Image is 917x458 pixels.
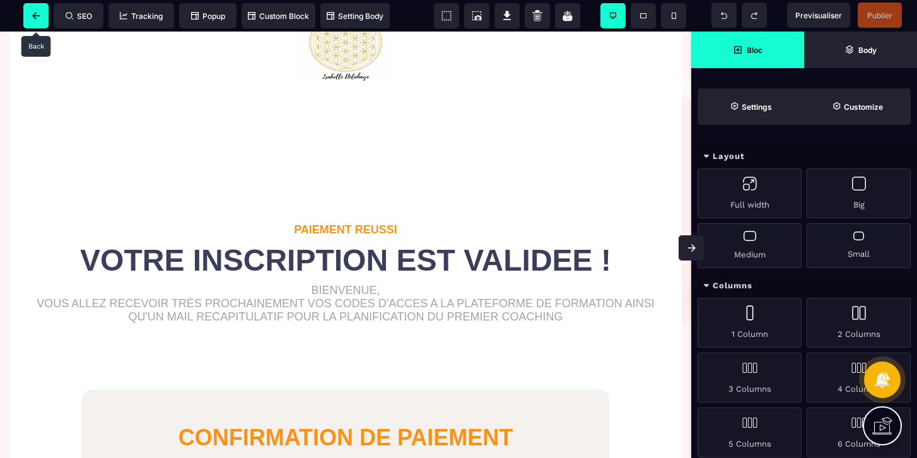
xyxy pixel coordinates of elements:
div: 5 Columns [698,408,802,457]
div: Layout [691,145,917,168]
strong: Settings [742,102,772,112]
div: Full width [698,168,802,218]
div: Big [807,168,911,218]
strong: Bloc [747,45,762,55]
div: 6 Columns [807,408,911,457]
span: View components [434,3,459,28]
span: Publier [867,11,892,20]
span: Popup [191,11,225,21]
div: 1 Column [698,298,802,348]
span: Open Layer Manager [804,32,917,68]
div: 4 Columns [807,353,911,402]
span: Open Style Manager [804,88,911,125]
div: 2 Columns [807,298,911,348]
text: CONFIRMATION DE PAIEMENT [114,390,578,423]
span: Custom Block [248,11,309,21]
span: Screenshot [464,3,489,28]
strong: Customize [844,102,883,112]
div: Small [807,223,911,268]
div: Medium [698,223,802,268]
span: Setting Body [327,11,383,21]
span: Tracking [120,11,163,21]
div: 3 Columns [698,353,802,402]
strong: Body [858,45,877,55]
div: Columns [691,274,917,298]
span: Previsualiser [795,11,842,20]
span: SEO [66,11,92,21]
span: Settings [698,88,804,125]
span: Preview [787,3,850,28]
span: Open Blocks [691,32,804,68]
text: PAIEMENT REUSSI [19,189,672,208]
